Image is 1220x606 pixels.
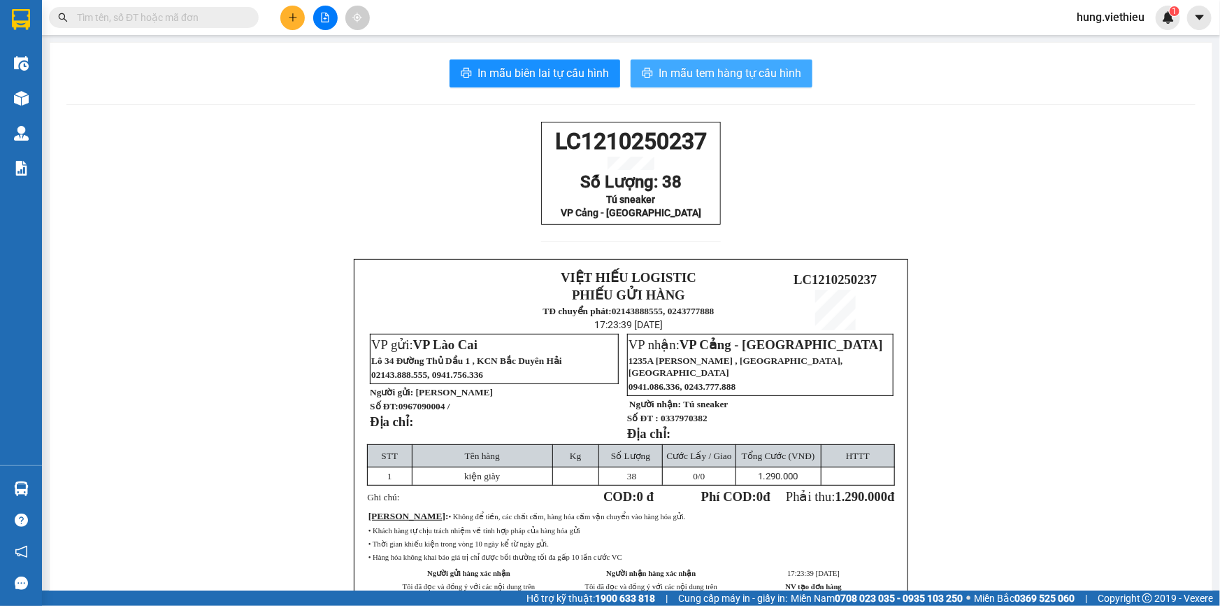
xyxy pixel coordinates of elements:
[370,414,413,429] strong: Địa chỉ:
[71,96,109,107] span: Minh GP
[701,489,770,504] strong: Phí COD: đ
[15,514,28,527] span: question-circle
[580,172,682,192] span: Số Lượng: 38
[693,471,698,481] span: 0
[611,451,650,461] span: Số Lượng
[1142,593,1152,603] span: copyright
[1172,6,1177,16] span: 1
[368,511,445,521] span: [PERSON_NAME]
[786,583,842,591] strong: NV tạo đơn hàng
[15,577,28,590] span: message
[370,401,450,411] strong: Số ĐT:
[759,471,798,481] span: 1.290.000
[367,492,399,502] span: Ghi chú:
[320,13,330,22] span: file-add
[14,91,29,106] img: warehouse-icon
[629,399,681,409] strong: Người nhận:
[14,56,29,71] img: warehouse-icon
[526,591,655,606] span: Hỗ trợ kỹ thuật:
[280,6,305,30] button: plus
[570,451,581,461] span: Kg
[39,74,141,94] span: Số Lượng: 18
[413,337,478,352] span: VP Lào Cai
[693,471,705,481] span: /0
[627,413,659,423] strong: Số ĐT :
[464,471,500,481] span: kiện giày
[368,554,622,561] span: • Hàng hóa không khai báo giá trị chỉ được bồi thường tối đa gấp 10 lần cước VC
[642,67,653,80] span: printer
[77,10,242,25] input: Tìm tên, số ĐT hoặc mã đơn
[1085,591,1087,606] span: |
[612,306,715,316] strong: 02143888555, 0243777888
[666,451,731,461] span: Cước Lấy / Giao
[661,413,708,423] span: 0337970382
[846,451,870,461] span: HTTT
[543,306,612,316] strong: TĐ chuyển phát:
[427,570,510,577] strong: Người gửi hàng xác nhận
[594,319,663,330] span: 17:23:39 [DATE]
[288,13,298,22] span: plus
[14,481,29,496] img: warehouse-icon
[313,6,338,30] button: file-add
[368,527,580,535] span: • Khách hàng tự chịu trách nhiệm về tính hợp pháp của hàng hóa gửi
[595,593,655,604] strong: 1900 633 818
[1187,6,1212,30] button: caret-down
[627,471,636,481] span: 38
[371,369,483,380] span: 02143.888.555, 0941.756.336
[416,387,493,397] span: [PERSON_NAME]
[966,596,970,601] span: ⚪️
[1170,6,1179,16] sup: 1
[1193,11,1206,24] span: caret-down
[603,489,654,504] strong: COD:
[627,426,670,441] strong: Địa chỉ:
[58,13,68,22] span: search
[666,591,668,606] span: |
[1014,593,1075,604] strong: 0369 525 060
[659,64,801,82] span: In mẫu tem hàng tự cấu hình
[629,337,883,352] span: VP nhận:
[683,399,728,409] span: Tú sneaker
[631,59,812,87] button: printerIn mẫu tem hàng tự cấu hình
[794,272,877,287] span: LC1210250237
[742,451,815,461] span: Tổng Cước (VNĐ)
[791,591,963,606] span: Miền Nam
[680,337,883,352] span: VP Cảng - [GEOGRAPHIC_DATA]
[371,337,478,352] span: VP gửi:
[450,59,620,87] button: printerIn mẫu biên lai tự cấu hình
[15,545,28,558] span: notification
[352,13,362,22] span: aim
[364,273,418,327] img: logo
[368,540,549,548] span: • Thời gian khiếu kiện trong vòng 10 ngày kể từ ngày gửi.
[756,489,763,504] span: 0
[478,64,609,82] span: In mẫu biên lai tự cấu hình
[678,591,787,606] span: Cung cấp máy in - giấy in:
[835,489,888,504] span: 1.290.000
[835,593,963,604] strong: 0708 023 035 - 0935 103 250
[14,126,29,141] img: warehouse-icon
[403,583,536,591] span: Tôi đã đọc và đồng ý với các nội dung trên
[561,207,701,218] span: VP Cảng - [GEOGRAPHIC_DATA]
[368,511,449,521] span: :
[607,194,656,205] span: Tú sneaker
[786,489,895,504] span: Phải thu:
[787,570,840,577] span: 17:23:39 [DATE]
[14,161,29,176] img: solution-icon
[461,67,472,80] span: printer
[371,355,562,366] span: Lô 34 Đường Thủ Dầu 1 , KCN Bắc Duyên Hải
[974,591,1075,606] span: Miền Bắc
[1065,8,1156,26] span: hung.viethieu
[887,489,894,504] span: đ
[387,471,392,481] span: 1
[585,583,718,591] span: Tôi đã đọc và đồng ý với các nội dung trên
[399,401,450,411] span: 0967090004 /
[629,381,735,392] span: 0941.086.336, 0243.777.888
[370,387,413,397] strong: Người gửi:
[555,128,707,155] span: LC1210250237
[1162,11,1175,24] img: icon-new-feature
[606,570,696,577] strong: Người nhận hàng xác nhận
[345,6,370,30] button: aim
[449,513,686,521] span: • Không để tiền, các chất cấm, hàng hóa cấm vận chuyển vào hàng hóa gửi.
[381,451,398,461] span: STT
[14,6,166,33] span: LC1210250241
[465,451,500,461] span: Tên hàng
